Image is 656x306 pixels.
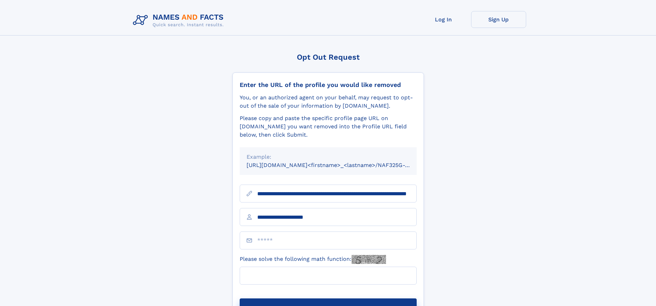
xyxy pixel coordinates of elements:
[247,153,410,161] div: Example:
[240,114,417,139] div: Please copy and paste the specific profile page URL on [DOMAIN_NAME] you want removed into the Pr...
[232,53,424,61] div: Opt Out Request
[130,11,229,30] img: Logo Names and Facts
[240,81,417,89] div: Enter the URL of the profile you would like removed
[247,162,430,168] small: [URL][DOMAIN_NAME]<firstname>_<lastname>/NAF325G-xxxxxxxx
[471,11,526,28] a: Sign Up
[240,255,386,264] label: Please solve the following math function:
[416,11,471,28] a: Log In
[240,93,417,110] div: You, or an authorized agent on your behalf, may request to opt-out of the sale of your informatio...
